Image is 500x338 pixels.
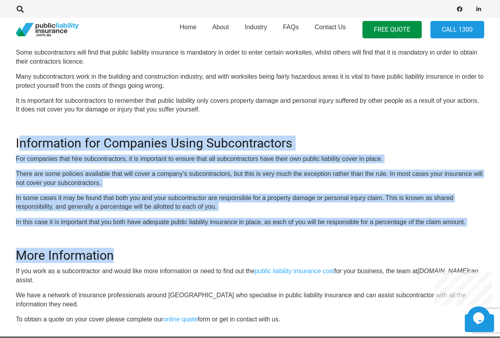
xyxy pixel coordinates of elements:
[362,21,422,39] a: FREE QUOTE
[16,194,484,211] p: In some cases it may be found that both you and your subcontractor are responsible for a property...
[418,268,468,274] i: [DOMAIN_NAME]
[16,267,484,285] p: If you work as a subcontractor and would like more information or need to find out the for your b...
[307,15,354,44] a: Contact Us
[430,21,484,39] a: Call 1300
[16,155,484,163] p: For companies that hire subcontractors, it is important to ensure that all subcontractors have th...
[473,4,484,15] a: LinkedIn
[16,23,79,37] a: pli_logotransparent
[16,315,484,324] p: To obtain a quote on your cover please complete our form or get in contact with us.
[16,170,484,187] p: There are some policies available that will cover a company’s subcontractors, but this is very mu...
[467,306,492,330] iframe: chat widget
[255,268,334,274] a: public liability insurance cost
[454,4,465,15] a: Facebook
[16,48,484,66] p: Some subcontractors will find that public liability insurance is mandatory in order to enter cert...
[245,24,267,30] span: Industry
[212,24,229,30] span: About
[16,72,484,90] p: Many subcontractors work in the building and construction industry, and with worksites being fair...
[163,316,198,323] a: online quote
[16,126,484,151] h2: Information for Companies Using Subcontractors
[16,218,484,227] p: In this case it is important that you both have adequate public liability insurance in place, as ...
[204,15,237,44] a: About
[465,314,494,332] a: Back to top
[172,15,204,44] a: Home
[237,15,275,44] a: Industry
[179,24,196,30] span: Home
[16,238,484,263] h2: More Information
[315,24,346,30] span: Contact Us
[16,291,484,309] p: We have a network of insurance professionals around [GEOGRAPHIC_DATA] who specialise in public li...
[434,272,492,306] iframe: chat widget
[16,96,484,114] p: It is important for subcontractors to remember that public liability only covers property damage ...
[12,6,28,13] a: Search
[275,15,307,44] a: FAQs
[283,24,299,30] span: FAQs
